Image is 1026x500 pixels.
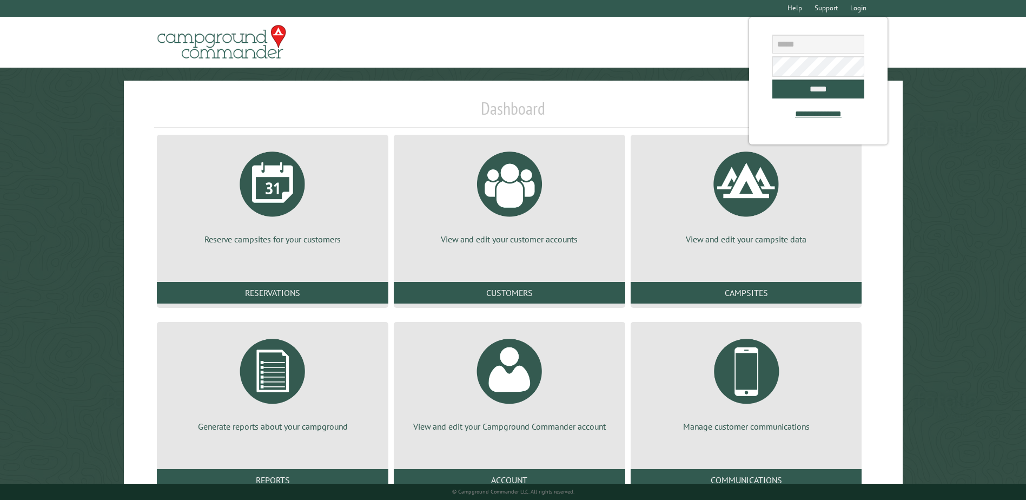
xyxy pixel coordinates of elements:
[407,331,612,432] a: View and edit your Campground Commander account
[407,143,612,245] a: View and edit your customer accounts
[170,420,375,432] p: Generate reports about your campground
[170,331,375,432] a: Generate reports about your campground
[452,488,574,495] small: © Campground Commander LLC. All rights reserved.
[644,331,849,432] a: Manage customer communications
[157,282,388,304] a: Reservations
[407,420,612,432] p: View and edit your Campground Commander account
[407,233,612,245] p: View and edit your customer accounts
[394,469,625,491] a: Account
[631,469,862,491] a: Communications
[644,420,849,432] p: Manage customer communications
[631,282,862,304] a: Campsites
[154,21,289,63] img: Campground Commander
[644,233,849,245] p: View and edit your campsite data
[157,469,388,491] a: Reports
[154,98,871,128] h1: Dashboard
[644,143,849,245] a: View and edit your campsite data
[394,282,625,304] a: Customers
[170,143,375,245] a: Reserve campsites for your customers
[170,233,375,245] p: Reserve campsites for your customers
